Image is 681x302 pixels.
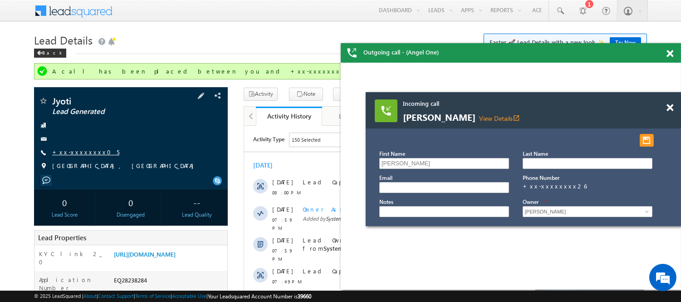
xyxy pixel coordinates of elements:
div: Back [34,49,66,58]
div: Sales Activity,Email Bounced,Email Link Clicked,Email Marked Spam,Email Opened & 145 more.. [45,7,113,21]
div: . [59,141,353,149]
div: . [59,285,353,293]
div: . [59,257,353,266]
span: details [127,168,169,176]
a: View Detailsopen_in_new [479,114,520,123]
a: Documents [322,107,388,126]
div: EQ28238284 [112,276,227,288]
label: Notes [379,198,393,205]
span: details [127,199,169,207]
span: Lead Generated [52,107,172,116]
span: [DATE] [28,285,49,293]
span: 39660 [298,293,311,300]
label: Phone Number [523,174,559,181]
span: 07:36 PM [28,210,55,226]
div: 0 [103,194,159,211]
span: details [127,257,169,265]
div: Documents [329,111,380,122]
span: [DATE] [28,168,49,177]
span: Your Leadsquared Account Number is [208,293,311,300]
a: [URL][DOMAIN_NAME] [114,250,176,258]
span: Activity Type [9,7,40,20]
label: Application Number [39,276,104,292]
span: [DATE] [28,257,49,266]
span: 07:33 PM [28,241,55,249]
span: System [82,89,98,96]
a: Show All Items [640,207,652,216]
label: Owner [523,198,539,205]
span: Outgoing call - (Angel One) [363,48,439,56]
span: [PERSON_NAME] [109,119,155,126]
div: 150 Selected [48,10,76,18]
i: View Details [513,114,520,122]
label: Email [379,174,392,181]
span: Lead Capture: [59,52,120,60]
span: Lead Details [34,33,93,47]
span: System [79,119,99,126]
span: [DATE] [28,199,49,208]
span: Automation [220,119,264,126]
span: [DATE] [28,79,49,88]
span: Jyoti [52,96,172,105]
div: . [59,52,353,60]
input: Type to Search [523,206,652,217]
a: +xx-xxxxxxxx05 [52,148,119,156]
div: Disengaged [103,211,159,219]
a: Acceptable Use [172,293,206,299]
div: All Time [156,10,174,18]
span: Owner Assignment Date [59,79,164,87]
span: Time [137,7,149,20]
div: . [59,168,353,177]
div: Lead Quality [169,211,225,219]
label: Last Name [523,150,548,157]
a: Try Now [610,37,641,48]
a: Activity History [256,107,322,126]
div: +xx-xxxxxxxx26 [523,182,652,190]
label: First Name [379,150,405,157]
div: Lead Score [36,211,93,219]
span: Lead Capture: [59,199,120,207]
span: [PERSON_NAME] [403,113,621,123]
label: KYC link 2_0 [39,250,104,266]
span: [DATE] [28,110,49,119]
span: funvostdinp_int [221,230,264,238]
span: Lead Capture: [59,257,120,265]
div: . [59,199,353,208]
a: Terms of Service [135,293,171,299]
span: 07:59 PM [28,121,55,137]
span: System [278,230,298,238]
button: Task [333,88,367,101]
span: 07:36 PM [28,179,55,195]
span: [GEOGRAPHIC_DATA], [GEOGRAPHIC_DATA] [52,162,198,171]
div: [DATE] [9,35,39,44]
span: [DATE] [28,141,49,149]
span: Faster 🚀 Lead Details with a new look ✨ [490,38,641,47]
span: details [127,285,169,292]
span: Lead Properties [38,233,86,242]
span: Lead Capture: [59,141,120,149]
button: Save and Dispose [640,134,654,147]
a: Contact Support [98,293,134,299]
span: Lead Capture: [59,168,120,176]
span: Empty [194,230,212,238]
span: Lead Owner changed from to by through . [59,110,265,126]
span: details [127,52,169,60]
span: Incoming call [403,99,621,108]
div: Activity History [263,112,315,120]
span: [DATE] [28,52,49,60]
button: Note [289,88,323,101]
div: A call has been placed between you and +xx-xxxxxxxx05 [52,67,631,75]
span: 07:59 PM [28,90,55,106]
div: -- [169,194,225,211]
button: Activity [244,88,278,101]
span: [DATE] 07:59 PM [105,89,144,96]
span: © 2025 LeadSquared | | | | | [34,292,311,301]
span: 08:00 PM [28,63,55,71]
span: Lead Capture: [59,285,120,292]
span: details [127,141,169,149]
span: Lead Source changed from to by . [59,230,299,238]
span: Added by on [59,89,353,97]
span: [DATE] [28,230,49,238]
a: Back [34,48,71,56]
span: 07:49 PM [28,152,55,160]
